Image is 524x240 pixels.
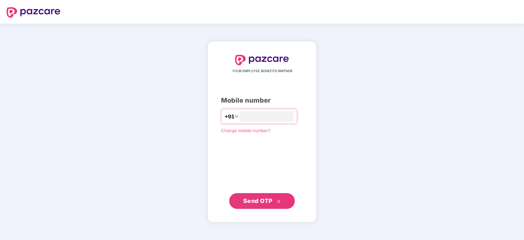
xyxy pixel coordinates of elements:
[221,128,271,133] a: Change mobile number?
[277,199,281,204] span: double-right
[225,112,234,121] span: +91
[232,69,292,74] span: YOUR EMPLOYEE BENEFITS PARTNER
[229,193,295,209] button: Send OTPdouble-right
[243,197,272,204] span: Send OTP
[234,114,238,118] span: down
[221,95,303,106] div: Mobile number
[235,55,289,65] img: logo
[7,7,60,18] img: logo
